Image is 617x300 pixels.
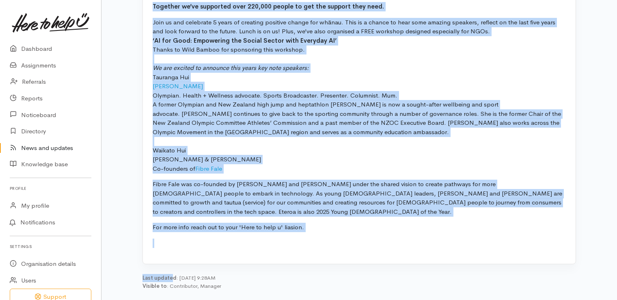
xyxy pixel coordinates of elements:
a: Fibre Fale [195,165,222,172]
i: We are excited to announce this years key note speakers: [153,64,309,72]
b: Visible to [142,283,167,289]
b: Last updated [142,274,177,281]
div: : Contributor, Manager [142,282,576,290]
div: : [DATE] 9:28AM [142,274,576,290]
p: Join us and celebrate 5 years of creating positive change for whānau. This is a chance to hear so... [153,18,566,174]
p: For more info reach out to your 'Here to help u' liasion. [153,223,566,232]
h6: Profile [10,183,91,194]
p: Fibre Fale was co-founded by [PERSON_NAME] and [PERSON_NAME] under the shared vision to create pa... [153,180,566,216]
b: Together we’ve supported over 220,000 people to get the support they need. [153,2,384,10]
h6: Settings [10,241,91,252]
b: ‘AI for Good: Empowering the Social Sector with Everyday AI’ [153,37,337,44]
a: [PERSON_NAME] [153,82,203,90]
